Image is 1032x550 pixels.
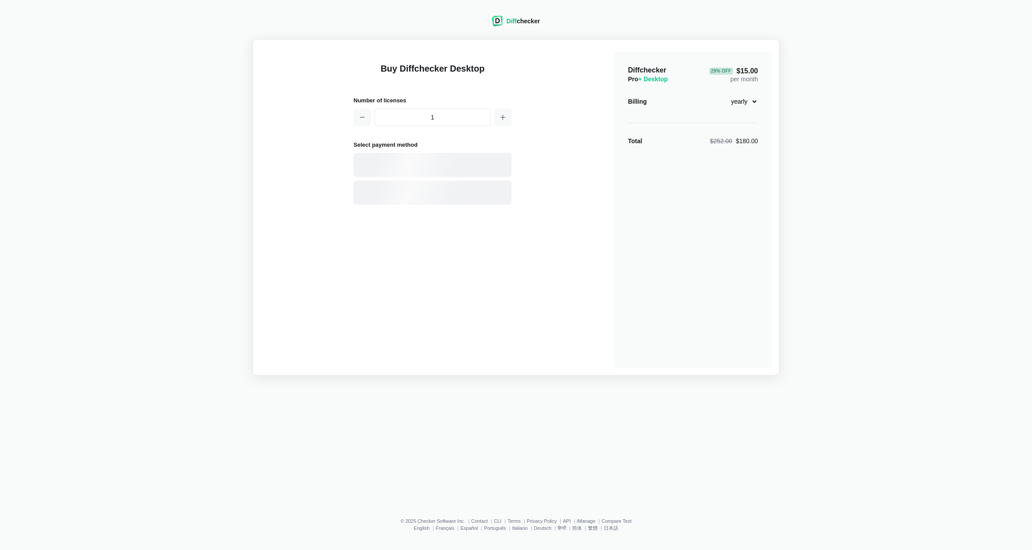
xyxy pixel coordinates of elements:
span: + Desktop [638,76,668,83]
img: Diffchecker logo [492,16,503,26]
div: per month [709,66,758,83]
a: हिन्दी [558,525,566,531]
h1: Buy Diffchecker Desktop [354,62,512,85]
a: Diffchecker logoDiffchecker [492,21,540,28]
a: Italiano [512,525,527,531]
span: Diff [506,18,516,25]
span: $15.00 [709,68,758,75]
a: Español [460,525,478,531]
a: Terms [508,518,521,524]
span: $252.00 [710,137,733,145]
a: Português [484,525,506,531]
div: checker [506,17,540,25]
a: 繁體 [588,525,598,531]
li: © 2025 Checker Software Inc. [401,518,471,524]
a: API [563,518,571,524]
h2: Select payment method [354,140,512,149]
a: iManage [577,518,595,524]
div: Billing [628,97,647,106]
a: Deutsch [534,525,552,531]
span: Diffchecker [628,66,666,74]
strong: Total [628,137,642,145]
a: 日本語 [604,525,618,531]
span: Pro [628,76,668,83]
a: Privacy Policy [527,518,557,524]
div: 29 % Off [709,68,733,75]
a: CLI [494,518,502,524]
a: Contact [471,518,488,524]
a: English [414,525,429,531]
a: Français [436,525,454,531]
a: Compare Text [602,518,631,524]
div: $180.00 [710,137,758,145]
a: 简体 [572,525,582,531]
h2: Number of licenses [354,96,512,105]
input: 1 [375,109,491,126]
